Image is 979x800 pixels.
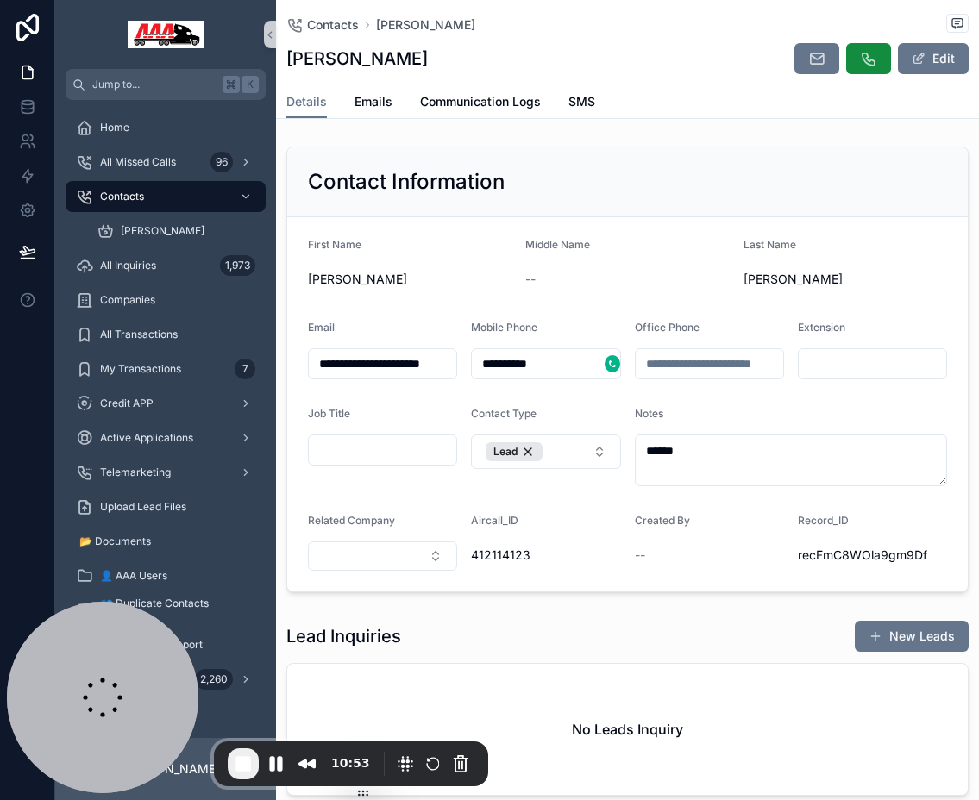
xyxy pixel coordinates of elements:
[308,168,505,196] h2: Contact Information
[66,457,266,488] a: Telemarketing
[100,431,193,445] span: Active Applications
[66,147,266,178] a: All Missed Calls96
[635,407,663,420] span: Notes
[66,284,266,316] a: Companies
[66,491,266,522] a: Upload Lead Files
[308,238,361,251] span: First Name
[471,434,620,469] button: Select Button
[286,624,401,648] h1: Lead Inquiries
[308,541,457,571] button: Select Button
[79,534,151,548] span: 📂 Documents
[744,238,796,251] span: Last Name
[210,152,233,172] div: 96
[471,514,518,527] span: Aircall_ID
[100,121,129,134] span: Home
[100,569,167,583] span: 👤 AAA Users
[66,353,266,384] a: My Transactions7
[128,21,204,48] img: App logo
[66,526,266,557] a: 📂 Documents
[525,271,536,288] span: --
[525,238,590,251] span: Middle Name
[308,407,350,420] span: Job Title
[286,93,327,110] span: Details
[493,445,518,459] span: Lead
[420,93,541,110] span: Communication Logs
[471,321,537,334] span: Mobile Phone
[798,321,845,334] span: Extension
[635,321,700,334] span: Office Phone
[100,190,144,203] span: Contacts
[486,442,543,461] button: Unselect 10
[92,78,216,91] span: Jump to...
[635,547,645,564] span: --
[376,16,475,34] a: [PERSON_NAME]
[66,595,266,626] a: 👥 Duplicate Contacts Matches
[572,719,683,740] h2: No Leads Inquiry
[66,250,266,281] a: All Inquiries1,973
[798,547,947,564] span: recFmC8WOla9gm9Df
[307,16,359,34] span: Contacts
[66,319,266,350] a: All Transactions
[100,466,171,479] span: Telemarketing
[100,362,181,376] span: My Transactions
[100,397,154,410] span: Credit APP
[100,500,186,514] span: Upload Lead Files
[568,86,595,121] a: SMS
[471,547,620,564] span: 412114123
[355,86,392,121] a: Emails
[568,93,595,110] span: SMS
[235,359,255,379] div: 7
[100,259,156,272] span: All Inquiries
[66,422,266,453] a: Active Applications
[308,514,395,527] span: Related Company
[308,321,335,334] span: Email
[286,86,327,119] a: Details
[66,181,266,212] a: Contacts
[66,112,266,143] a: Home
[66,388,266,419] a: Credit APP
[898,43,969,74] button: Edit
[100,597,248,624] span: 👥 Duplicate Contacts Matches
[744,271,947,288] span: [PERSON_NAME]
[286,16,359,34] a: Contacts
[121,224,204,238] span: [PERSON_NAME]
[100,293,155,307] span: Companies
[635,514,690,527] span: Created By
[798,514,849,527] span: Record_ID
[471,407,537,420] span: Contact Type
[66,69,266,100] button: Jump to...K
[855,621,969,652] button: New Leads
[420,86,541,121] a: Communication Logs
[220,255,255,276] div: 1,973
[243,78,257,91] span: K
[86,216,266,247] a: [PERSON_NAME]
[286,47,428,71] h1: [PERSON_NAME]
[100,328,178,341] span: All Transactions
[195,669,233,690] div: 2,260
[100,155,176,169] span: All Missed Calls
[308,271,511,288] span: [PERSON_NAME]
[55,100,276,717] div: scrollable content
[66,560,266,591] a: 👤 AAA Users
[355,93,392,110] span: Emails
